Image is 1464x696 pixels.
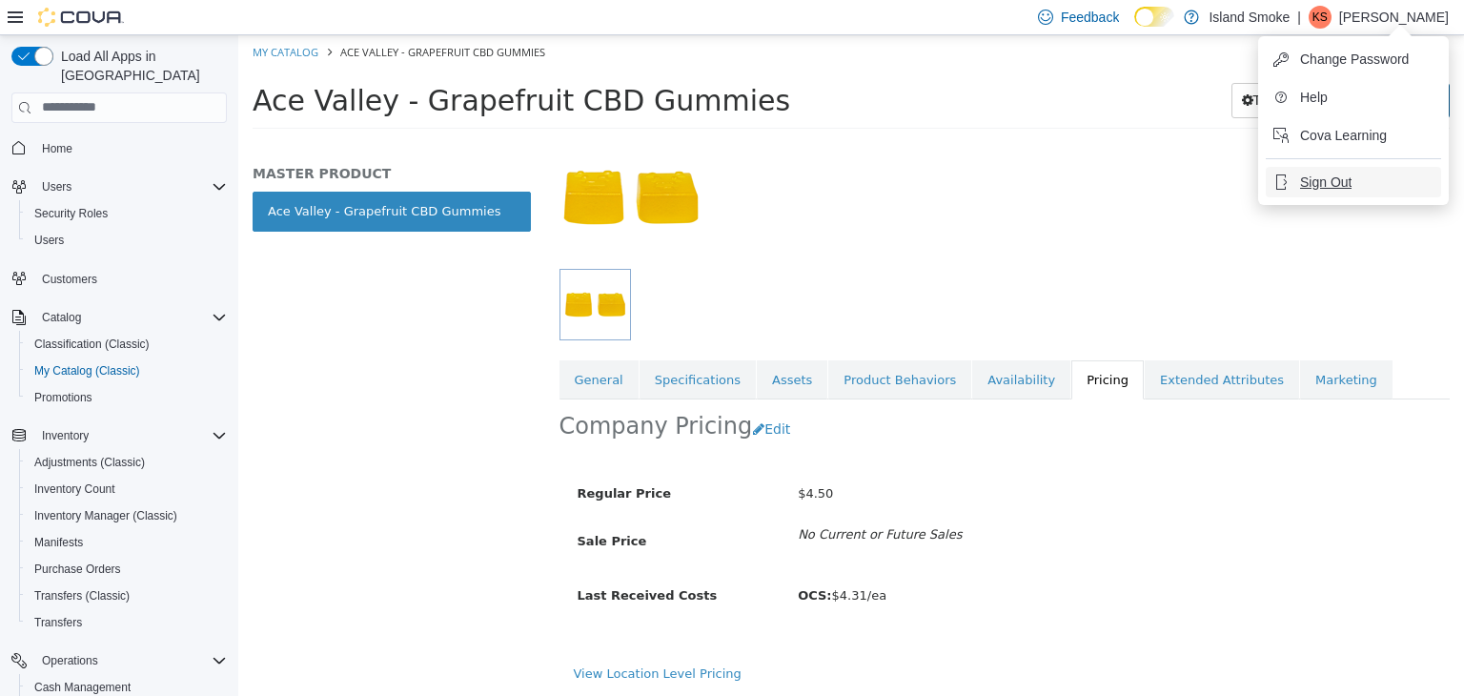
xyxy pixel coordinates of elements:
span: Classification (Classic) [27,333,227,356]
button: Catalog [34,306,89,329]
span: Operations [42,653,98,668]
a: Transfers [27,611,90,634]
a: Classification (Classic) [27,333,157,356]
a: Purchase Orders [27,558,129,581]
span: Users [42,179,71,194]
span: Inventory Manager (Classic) [34,508,177,523]
span: KS [1312,6,1328,29]
span: Sign Out [1300,173,1352,192]
button: Users [34,175,79,198]
span: Transfers [27,611,227,634]
a: Transfers (Classic) [27,584,137,607]
button: Users [19,227,234,254]
a: Pricing [833,325,905,365]
span: Catalog [42,310,81,325]
a: My Catalog (Classic) [27,359,148,382]
span: Customers [42,272,97,287]
span: Transfers (Classic) [34,588,130,604]
a: My Catalog [14,10,80,24]
span: Home [34,136,227,160]
a: Users [27,229,71,252]
span: Promotions [27,386,227,409]
span: My Catalog (Classic) [34,363,140,379]
button: Inventory [34,424,96,447]
span: Inventory [34,424,227,447]
i: No Current or Future Sales [559,492,723,506]
button: Operations [4,647,234,674]
button: Operations [34,649,106,672]
span: Security Roles [27,202,227,225]
span: Promotions [34,390,92,405]
button: Inventory Manager (Classic) [19,502,234,529]
button: My Catalog (Classic) [19,358,234,384]
span: Cova Learning [1300,126,1387,145]
h5: MASTER PRODUCT [14,130,293,147]
button: Customers [4,265,234,293]
a: Marketing [1062,325,1154,365]
span: Adjustments (Classic) [27,451,227,474]
span: Inventory [42,428,89,443]
button: Adjustments (Classic) [19,449,234,476]
span: Inventory Count [34,481,115,497]
b: OCS: [559,553,593,567]
span: $4.31/ea [559,553,648,567]
span: Load All Apps in [GEOGRAPHIC_DATA] [53,47,227,85]
span: Change Password [1300,50,1409,69]
span: Catalog [34,306,227,329]
a: Availability [734,325,832,365]
a: Adjustments (Classic) [27,451,152,474]
button: Promotions [19,384,234,411]
a: View Location Level Pricing [335,631,503,645]
p: Island Smoke [1209,6,1290,29]
span: Transfers [34,615,82,630]
img: 150 [321,91,464,234]
span: Help [1300,88,1328,107]
button: Security Roles [19,200,234,227]
a: Product Behaviors [590,325,733,365]
button: Change Password [1266,44,1441,74]
span: Users [27,229,227,252]
span: Inventory Count [27,478,227,501]
span: Security Roles [34,206,108,221]
input: Dark Mode [1134,7,1174,27]
button: Edit [514,377,562,412]
span: Transfers (Classic) [27,584,227,607]
span: Purchase Orders [27,558,227,581]
span: Operations [34,649,227,672]
span: $4.50 [559,451,595,465]
p: [PERSON_NAME] [1339,6,1449,29]
a: Customers [34,268,105,291]
span: Ace Valley - Grapefruit CBD Gummies [102,10,307,24]
span: Cash Management [34,680,131,695]
a: Specifications [401,325,518,365]
a: Manifests [27,531,91,554]
button: Home [4,134,234,162]
a: Inventory Manager (Classic) [27,504,185,527]
span: Manifests [34,535,83,550]
span: Adjustments (Classic) [34,455,145,470]
button: Inventory Count [19,476,234,502]
span: My Catalog (Classic) [27,359,227,382]
span: Last Received Costs [339,553,479,567]
button: Cova Learning [1266,120,1441,151]
button: Sign Out [1266,167,1441,197]
a: Promotions [27,386,100,409]
span: Ace Valley - Grapefruit CBD Gummies [14,49,552,82]
a: Home [34,137,80,160]
div: Katrina S [1309,6,1332,29]
span: Home [42,141,72,156]
button: Transfers (Classic) [19,583,234,609]
a: Security Roles [27,202,115,225]
span: Purchase Orders [34,562,121,577]
img: Cova [38,8,124,27]
span: Inventory Manager (Classic) [27,504,227,527]
button: Purchase Orders [19,556,234,583]
span: Customers [34,267,227,291]
span: Sale Price [339,499,409,513]
a: General [321,325,400,365]
button: Transfers [19,609,234,636]
a: Extended Attributes [906,325,1061,365]
span: Classification (Classic) [34,337,150,352]
button: Manifests [19,529,234,556]
button: Help [1266,82,1441,113]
